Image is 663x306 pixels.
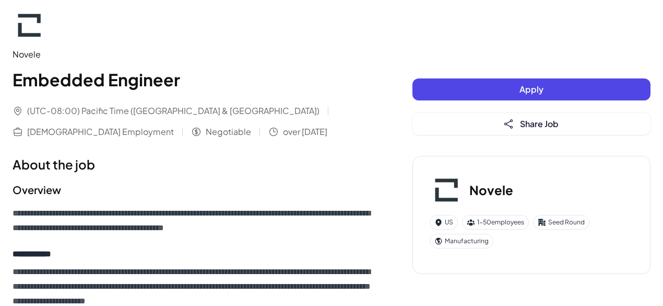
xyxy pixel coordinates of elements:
span: Negotiable [206,126,251,138]
img: No [430,173,463,207]
h1: About the job [13,155,371,174]
button: Apply [412,78,650,100]
div: Seed Round [533,215,589,230]
h1: Embedded Engineer [13,67,371,92]
div: Manufacturing [430,234,493,248]
span: Share Job [520,118,559,129]
div: US [430,215,458,230]
h2: Overview [13,182,371,198]
span: Apply [519,84,543,95]
img: No [13,8,46,42]
div: Novele [13,48,371,61]
span: (UTC-08:00) Pacific Time ([GEOGRAPHIC_DATA] & [GEOGRAPHIC_DATA]) [27,105,319,117]
h3: Novele [469,180,513,199]
span: [DEMOGRAPHIC_DATA] Employment [27,126,174,138]
span: over [DATE] [283,126,327,138]
button: Share Job [412,113,650,135]
div: 1-50 employees [462,215,529,230]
